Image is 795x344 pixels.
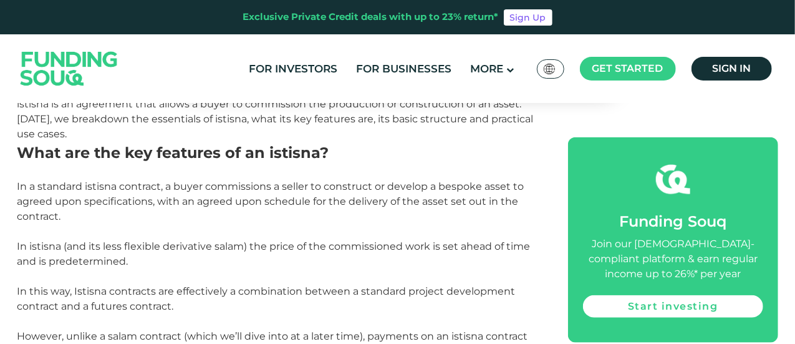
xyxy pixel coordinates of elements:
[712,62,751,74] span: Sign in
[17,285,516,312] span: In this way, Istisna contracts are effectively a combination between a standard project developme...
[17,240,531,267] span: In istisna (and its less flexible derivative salam) the price of the commissioned work is set ahe...
[470,62,503,75] span: More
[583,237,763,282] div: Join our [DEMOGRAPHIC_DATA]-compliant platform & earn regular income up to 26%* per year
[656,162,690,197] img: fsicon
[8,37,130,100] img: Logo
[17,98,534,140] span: istisna is an agreement that allows a buyer to commission the production or construction of an as...
[17,180,524,222] span: In a standard istisna contract, a buyer commissions a seller to construct or develop a bespoke as...
[691,57,772,81] a: Sign in
[17,144,329,162] span: What are the key features of an istisna?
[619,212,726,230] span: Funding Souq
[353,59,455,79] a: For Businesses
[243,10,499,24] div: Exclusive Private Credit deals with up to 23% return*
[504,9,552,26] a: Sign Up
[592,62,663,74] span: Get started
[544,64,555,74] img: SA Flag
[583,295,763,318] a: Start investing
[246,59,340,79] a: For Investors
